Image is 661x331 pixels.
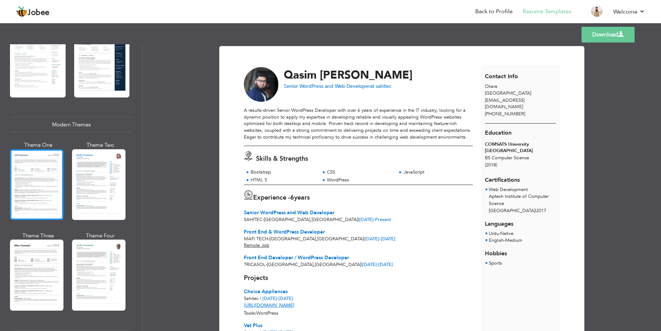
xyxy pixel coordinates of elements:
[312,216,358,223] span: [GEOGRAPHIC_DATA]
[313,261,315,268] span: ,
[377,261,378,268] span: -
[244,209,334,216] span: Senior WordPress and Web Developer
[315,261,361,268] span: [GEOGRAPHIC_DATA]
[365,236,381,242] span: [DATE]
[244,322,262,329] span: Vet Plus
[485,111,525,117] span: [PHONE_NUMBER]
[362,261,378,268] span: [DATE]
[73,141,127,149] div: Theme Two
[485,129,512,137] span: Education
[489,186,528,193] span: Web Development
[260,295,261,302] span: |
[310,216,312,223] span: ,
[244,254,349,261] span: Front End Developer / WordPress Developer
[359,216,375,223] span: [DATE]
[73,232,127,240] div: Theme Four
[489,230,499,237] span: Urdu
[284,83,370,90] span: Senior WordPress and Web Developer
[251,169,316,176] div: Bootstrap
[11,141,65,149] div: Theme One
[277,295,278,302] span: -
[244,236,268,242] span: Mafi Tech
[290,193,294,202] span: 6
[581,27,635,42] a: Download
[284,67,317,82] span: Qasim
[268,236,270,242] span: -
[251,177,316,184] div: HTML 5
[489,237,522,244] li: Medium
[244,229,325,235] span: Front End & WordPress Developer
[244,67,279,102] img: No image
[504,237,505,244] span: -
[244,261,266,268] span: Tricasol
[290,193,310,202] label: years
[475,7,513,16] a: Back to Profile
[485,97,524,110] span: [EMAIL_ADDRESS][DOMAIN_NAME]
[489,260,502,266] span: Sports
[327,169,392,176] div: CSS
[27,9,50,17] span: Jobee
[253,193,290,202] span: Experience -
[244,302,294,309] a: [URL][DOMAIN_NAME]
[316,236,317,242] span: ,
[11,117,131,132] div: Modern Themes
[262,295,293,302] span: [DATE] [DATE]
[485,90,531,96] span: [GEOGRAPHIC_DATA]
[361,261,362,268] span: |
[267,261,313,268] span: [GEOGRAPHIC_DATA]
[244,310,256,316] span: Tools:
[270,236,316,242] span: [GEOGRAPHIC_DATA]
[264,216,310,223] span: [GEOGRAPHIC_DATA]
[244,216,262,223] span: Sahitec
[16,6,27,17] img: jobee.io
[379,236,381,242] span: -
[485,72,518,80] span: Contact Info
[485,83,497,90] span: Okara
[244,242,269,249] u: Remote Job
[489,193,556,214] p: Aptech Institute of Computer Science [GEOGRAPHIC_DATA] 2017
[16,6,50,17] a: Jobee
[365,236,395,242] span: [DATE]
[404,169,469,176] div: JavaScript
[370,83,391,90] span: at sahitec
[317,236,364,242] span: [GEOGRAPHIC_DATA]
[327,177,392,184] div: WordPress
[485,215,513,228] span: Languages
[485,250,507,257] span: Hobbies
[359,216,391,223] span: Present
[358,216,359,223] span: |
[613,7,645,16] a: Welcome
[485,171,520,184] span: Certifications
[266,261,267,268] span: -
[374,216,375,223] span: -
[535,207,536,214] span: |
[499,230,500,237] span: -
[262,216,264,223] span: -
[244,274,268,282] span: Projects
[256,154,308,163] span: Skills & Strengths
[362,261,393,268] span: [DATE]
[523,7,571,16] a: Resume Templates
[364,236,365,242] span: |
[256,310,278,316] span: WordPress
[244,295,258,302] span: Sahitec
[11,232,65,240] div: Theme Three
[320,67,413,82] span: [PERSON_NAME]
[485,141,556,154] div: COMSATS University [GEOGRAPHIC_DATA]
[591,5,603,17] img: Profile Img
[244,107,473,140] div: A results-driven Senior WordPress Developer with over 6 years of experience in the IT industry, l...
[489,237,504,244] span: English
[485,155,529,161] span: BS Computer Science
[244,288,288,295] span: Choice Appliances
[489,230,513,237] li: Native
[485,162,497,168] span: (2018)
